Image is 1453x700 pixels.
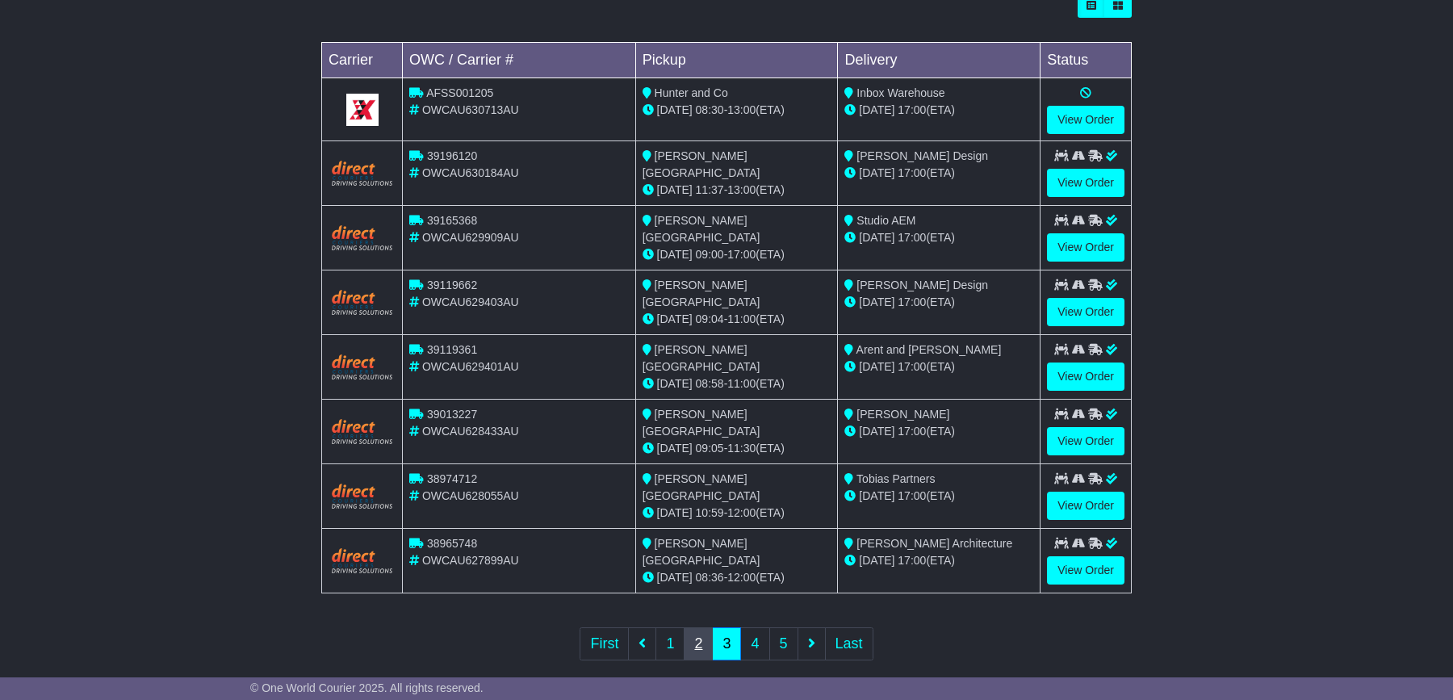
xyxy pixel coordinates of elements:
[322,43,403,78] td: Carrier
[844,165,1033,182] div: (ETA)
[727,248,756,261] span: 17:00
[838,43,1041,78] td: Delivery
[332,484,392,508] img: Direct.png
[856,537,1012,550] span: [PERSON_NAME] Architecture
[859,554,894,567] span: [DATE]
[580,627,629,660] a: First
[332,161,392,185] img: Direct.png
[844,229,1033,246] div: (ETA)
[856,149,988,162] span: [PERSON_NAME] Design
[844,488,1033,505] div: (ETA)
[422,489,519,502] span: OWCAU628055AU
[1047,556,1124,585] a: View Order
[422,554,519,567] span: OWCAU627899AU
[1047,106,1124,134] a: View Order
[643,472,760,502] span: [PERSON_NAME][GEOGRAPHIC_DATA]
[422,360,519,373] span: OWCAU629401AU
[859,231,894,244] span: [DATE]
[898,425,926,438] span: 17:00
[635,43,838,78] td: Pickup
[427,537,477,550] span: 38965748
[844,552,1033,569] div: (ETA)
[427,149,477,162] span: 39196120
[427,279,477,291] span: 39119662
[844,358,1033,375] div: (ETA)
[696,103,724,116] span: 08:30
[859,296,894,308] span: [DATE]
[696,506,724,519] span: 10:59
[643,375,831,392] div: - (ETA)
[898,489,926,502] span: 17:00
[856,279,988,291] span: [PERSON_NAME] Design
[427,343,477,356] span: 39119361
[643,408,760,438] span: [PERSON_NAME][GEOGRAPHIC_DATA]
[859,360,894,373] span: [DATE]
[727,377,756,390] span: 11:00
[657,377,693,390] span: [DATE]
[332,419,392,443] img: Direct.png
[712,627,741,660] a: 3
[856,343,1002,356] span: Arent and [PERSON_NAME]
[727,442,756,455] span: 11:30
[657,312,693,325] span: [DATE]
[856,86,944,99] span: Inbox Warehouse
[655,627,685,660] a: 1
[898,166,926,179] span: 17:00
[727,506,756,519] span: 12:00
[643,311,831,328] div: - (ETA)
[825,627,873,660] a: Last
[1047,363,1124,391] a: View Order
[657,248,693,261] span: [DATE]
[898,360,926,373] span: 17:00
[859,103,894,116] span: [DATE]
[422,103,519,116] span: OWCAU630713AU
[844,102,1033,119] div: (ETA)
[859,489,894,502] span: [DATE]
[657,571,693,584] span: [DATE]
[727,312,756,325] span: 11:00
[332,225,392,249] img: Direct.png
[696,571,724,584] span: 08:36
[427,408,477,421] span: 39013227
[856,408,949,421] span: [PERSON_NAME]
[1047,427,1124,455] a: View Order
[696,442,724,455] span: 09:05
[696,377,724,390] span: 08:58
[769,627,798,660] a: 5
[643,279,760,308] span: [PERSON_NAME][GEOGRAPHIC_DATA]
[643,214,760,244] span: [PERSON_NAME][GEOGRAPHIC_DATA]
[898,231,926,244] span: 17:00
[643,102,831,119] div: - (ETA)
[1047,169,1124,197] a: View Order
[859,166,894,179] span: [DATE]
[727,103,756,116] span: 13:00
[250,681,484,694] span: © One World Courier 2025. All rights reserved.
[856,472,935,485] span: Tobias Partners
[403,43,636,78] td: OWC / Carrier #
[427,214,477,227] span: 39165368
[332,354,392,379] img: Direct.png
[422,231,519,244] span: OWCAU629909AU
[696,312,724,325] span: 09:04
[643,569,831,586] div: - (ETA)
[898,103,926,116] span: 17:00
[898,296,926,308] span: 17:00
[657,183,693,196] span: [DATE]
[422,296,519,308] span: OWCAU629403AU
[844,294,1033,311] div: (ETA)
[643,149,760,179] span: [PERSON_NAME][GEOGRAPHIC_DATA]
[657,442,693,455] span: [DATE]
[346,94,379,126] img: GetCarrierServiceLogo
[1047,233,1124,262] a: View Order
[643,343,760,373] span: [PERSON_NAME][GEOGRAPHIC_DATA]
[1047,298,1124,326] a: View Order
[422,425,519,438] span: OWCAU628433AU
[657,506,693,519] span: [DATE]
[643,505,831,522] div: - (ETA)
[643,182,831,199] div: - (ETA)
[643,246,831,263] div: - (ETA)
[643,440,831,457] div: - (ETA)
[1041,43,1132,78] td: Status
[422,166,519,179] span: OWCAU630184AU
[898,554,926,567] span: 17:00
